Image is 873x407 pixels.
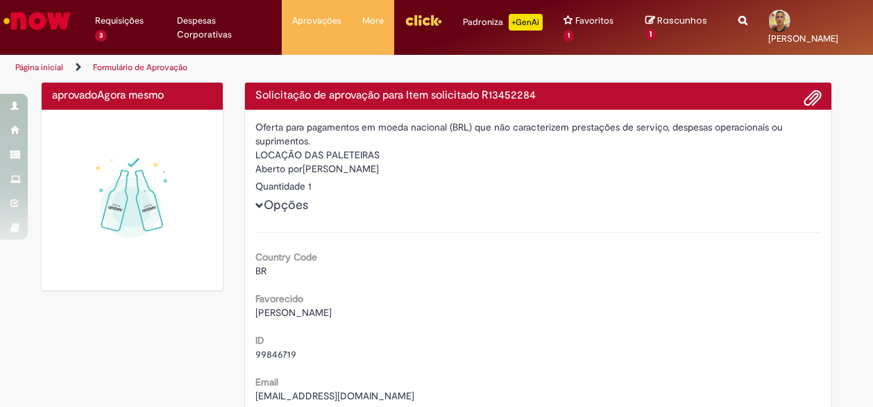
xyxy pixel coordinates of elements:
span: Favoritos [575,14,613,28]
time: 01/09/2025 09:49:12 [97,88,164,102]
span: 1 [563,30,574,42]
span: 3 [95,30,107,42]
span: [PERSON_NAME] [255,306,332,319]
span: Despesas Corporativas [177,14,271,42]
h4: aprovado [52,90,212,102]
span: Aprovações [292,14,341,28]
span: 99846719 [255,348,296,360]
b: ID [255,334,264,347]
span: BR [255,265,266,277]
span: Rascunhos [657,14,707,27]
b: Email [255,376,278,388]
span: Agora mesmo [97,88,164,102]
label: Aberto por [255,162,303,176]
a: Página inicial [15,62,63,73]
img: sucesso_1.gif [52,120,212,281]
span: 1 [645,28,656,41]
a: Formulário de Aprovação [93,62,187,73]
span: More [362,14,384,28]
b: Favorecido [255,292,303,305]
span: [EMAIL_ADDRESS][DOMAIN_NAME] [255,390,414,402]
div: [PERSON_NAME] [255,162,822,179]
div: Quantidade 1 [255,179,822,193]
div: Padroniza [463,14,543,31]
h4: Solicitação de aprovação para Item solicitado R13452284 [255,90,822,102]
div: LOCAÇÃO DAS PALETEIRAS [255,148,822,162]
div: Oferta para pagamentos em moeda nacional (BRL) que não caracterizem prestações de serviço, despes... [255,120,822,148]
img: click_logo_yellow_360x200.png [405,10,442,31]
a: Rascunhos [645,15,718,40]
img: ServiceNow [1,7,73,35]
ul: Trilhas de página [10,55,572,81]
span: [PERSON_NAME] [768,33,838,44]
b: Country Code [255,251,317,263]
span: Requisições [95,14,144,28]
p: +GenAi [509,14,543,31]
